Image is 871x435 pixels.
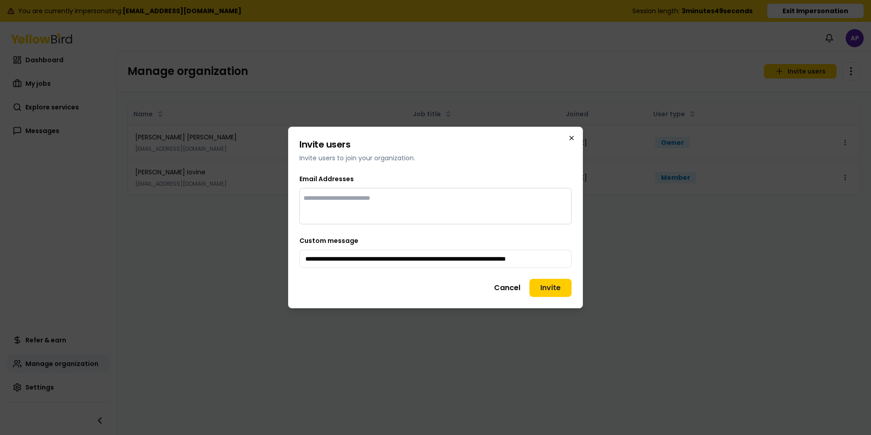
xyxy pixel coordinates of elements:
h2: Invite users [299,138,572,151]
button: Invite [529,279,572,297]
label: Custom message [299,236,358,245]
label: Email Addresses [299,174,354,183]
button: Cancel [489,279,526,297]
p: Invite users to join your organization. [299,153,572,163]
input: Type an email and press enter [303,193,412,203]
